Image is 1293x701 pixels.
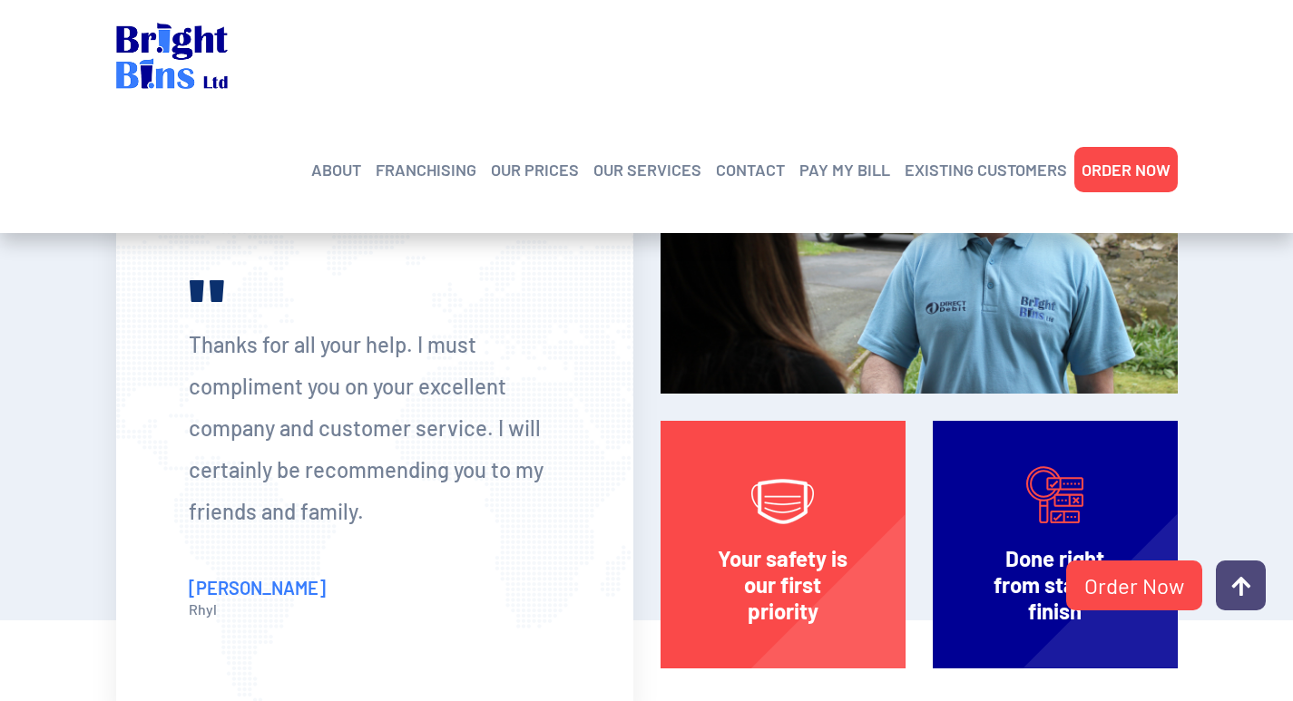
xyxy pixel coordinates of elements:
[491,156,579,183] a: OUR PRICES
[799,156,890,183] a: PAY MY BILL
[311,156,361,183] a: ABOUT
[1066,560,1202,610] a: Order Now
[1082,156,1171,183] a: ORDER NOW
[905,156,1067,183] a: EXISTING CUSTOMERS
[189,295,561,322] div: "
[716,156,785,183] a: CONTACT
[751,479,814,524] img: mask.png
[987,545,1123,624] h3: Done right from start to finish
[189,577,561,599] h4: [PERSON_NAME]
[189,324,561,532] p: Thanks for all your help. I must compliment you on your excellent company and customer service. I...
[715,545,851,624] h3: Your safety is our first priority
[376,156,476,183] a: FRANCHISING
[189,599,561,620] span: Rhyl
[593,156,701,183] a: OUR SERVICES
